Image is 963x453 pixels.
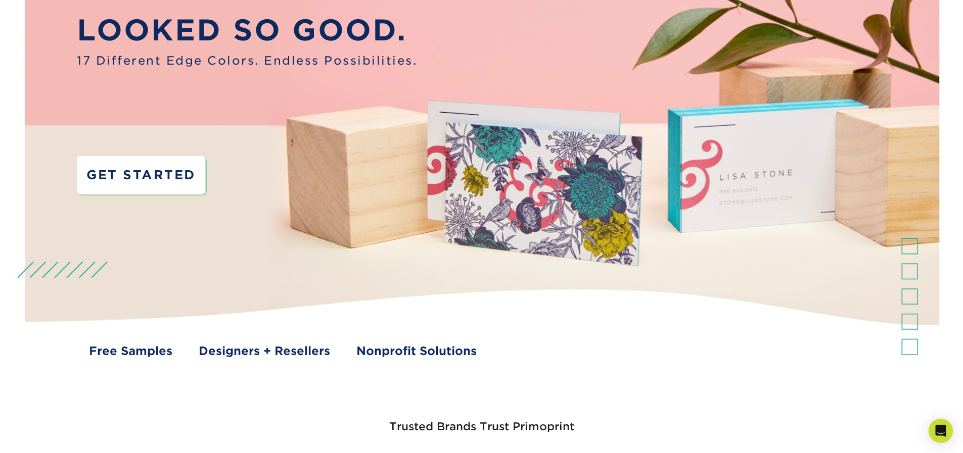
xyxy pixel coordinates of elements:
[77,156,205,194] a: GET STARTED
[186,396,777,445] h3: Trusted Brands Trust Primoprint
[199,342,330,360] a: Designers + Resellers
[356,342,477,360] a: Nonprofit Solutions
[929,419,953,443] div: Open Intercom Messenger
[77,52,417,69] span: 17 Different Edge Colors. Endless Possibilities.
[77,9,417,52] p: LOOKED SO GOOD.
[89,342,172,360] a: Free Samples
